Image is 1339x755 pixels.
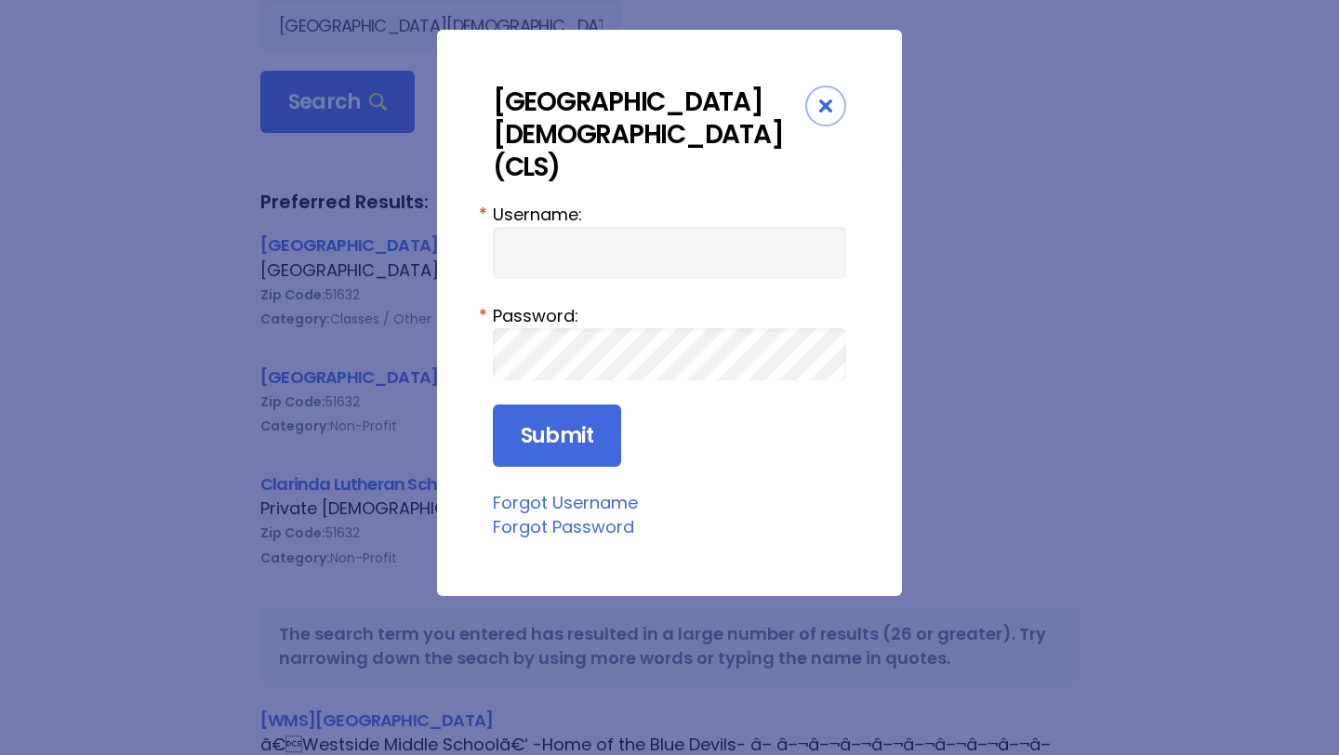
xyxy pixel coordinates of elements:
[493,515,634,538] a: Forgot Password
[493,202,846,227] label: Username:
[493,86,805,183] div: [GEOGRAPHIC_DATA][DEMOGRAPHIC_DATA] (CLS)
[805,86,846,126] div: Close
[493,404,621,468] input: Submit
[493,491,638,514] a: Forgot Username
[493,303,846,328] label: Password:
